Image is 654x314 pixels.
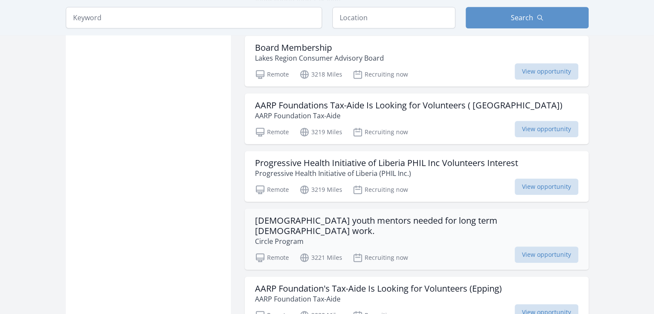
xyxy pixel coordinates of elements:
[353,252,408,263] p: Recruiting now
[466,7,589,28] button: Search
[299,69,342,80] p: 3218 Miles
[353,69,408,80] p: Recruiting now
[255,111,562,121] p: AARP Foundation Tax-Aide
[515,179,578,195] span: View opportunity
[255,236,578,246] p: Circle Program
[255,283,502,294] h3: AARP Foundation's Tax-Aide Is Looking for Volunteers (Epping)
[255,215,578,236] h3: [DEMOGRAPHIC_DATA] youth mentors needed for long term [DEMOGRAPHIC_DATA] work.
[255,185,289,195] p: Remote
[255,158,518,168] h3: Progressive Health Initiative of Liberia PHIL Inc Volunteers Interest
[299,185,342,195] p: 3219 Miles
[245,36,589,86] a: Board Membership Lakes Region Consumer Advisory Board Remote 3218 Miles Recruiting now View oppor...
[255,100,562,111] h3: AARP Foundations Tax-Aide Is Looking for Volunteers ( [GEOGRAPHIC_DATA])
[511,12,533,23] span: Search
[245,209,589,270] a: [DEMOGRAPHIC_DATA] youth mentors needed for long term [DEMOGRAPHIC_DATA] work. Circle Program Rem...
[66,7,322,28] input: Keyword
[332,7,455,28] input: Location
[255,168,518,179] p: Progressive Health Initiative of Liberia (PHIL Inc.)
[255,294,502,304] p: AARP Foundation Tax-Aide
[353,127,408,137] p: Recruiting now
[299,127,342,137] p: 3219 Miles
[245,151,589,202] a: Progressive Health Initiative of Liberia PHIL Inc Volunteers Interest Progressive Health Initiati...
[255,127,289,137] p: Remote
[255,43,384,53] h3: Board Membership
[515,246,578,263] span: View opportunity
[255,69,289,80] p: Remote
[353,185,408,195] p: Recruiting now
[515,63,578,80] span: View opportunity
[255,53,384,63] p: Lakes Region Consumer Advisory Board
[255,252,289,263] p: Remote
[299,252,342,263] p: 3221 Miles
[515,121,578,137] span: View opportunity
[245,93,589,144] a: AARP Foundations Tax-Aide Is Looking for Volunteers ( [GEOGRAPHIC_DATA]) AARP Foundation Tax-Aide...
